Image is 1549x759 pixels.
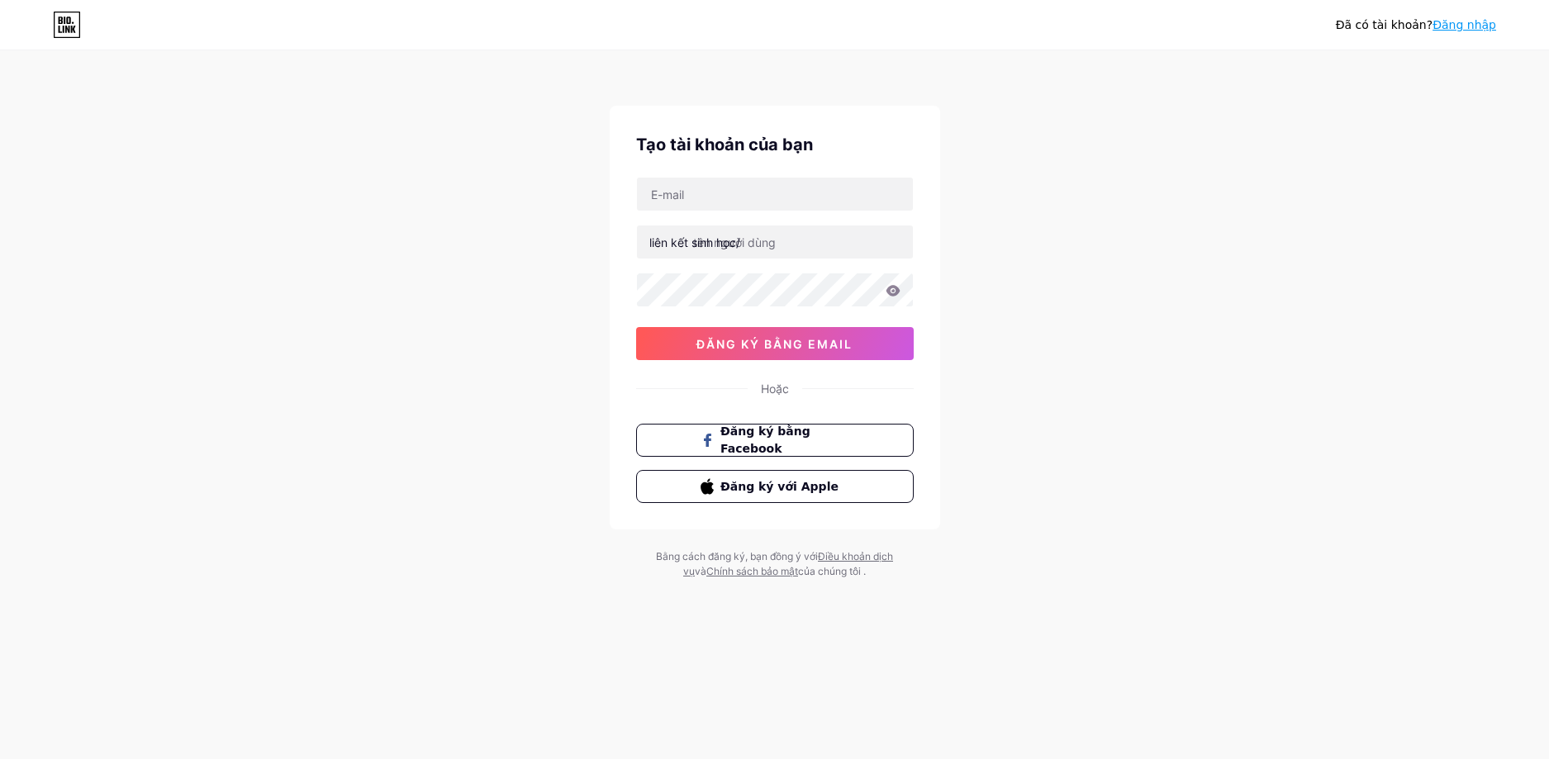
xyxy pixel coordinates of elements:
font: Bằng cách đăng ký, bạn đồng ý với [656,550,818,562]
font: Hoặc [761,382,789,396]
a: Chính sách bảo mật [706,565,798,577]
font: Đăng ký với Apple [720,480,839,493]
input: E-mail [637,178,913,211]
font: liên kết sinh học/ [649,235,740,249]
button: đăng ký bằng email [636,327,914,360]
font: Đăng ký bằng Facebook [720,425,810,455]
font: Đã có tài khoản? [1336,18,1433,31]
a: Đăng nhập [1433,18,1496,31]
font: và [695,565,706,577]
button: Đăng ký bằng Facebook [636,424,914,457]
font: Tạo tài khoản của bạn [636,135,813,154]
button: Đăng ký với Apple [636,470,914,503]
font: của chúng tôi . [798,565,866,577]
font: đăng ký bằng email [696,337,853,351]
input: tên người dùng [637,225,913,259]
